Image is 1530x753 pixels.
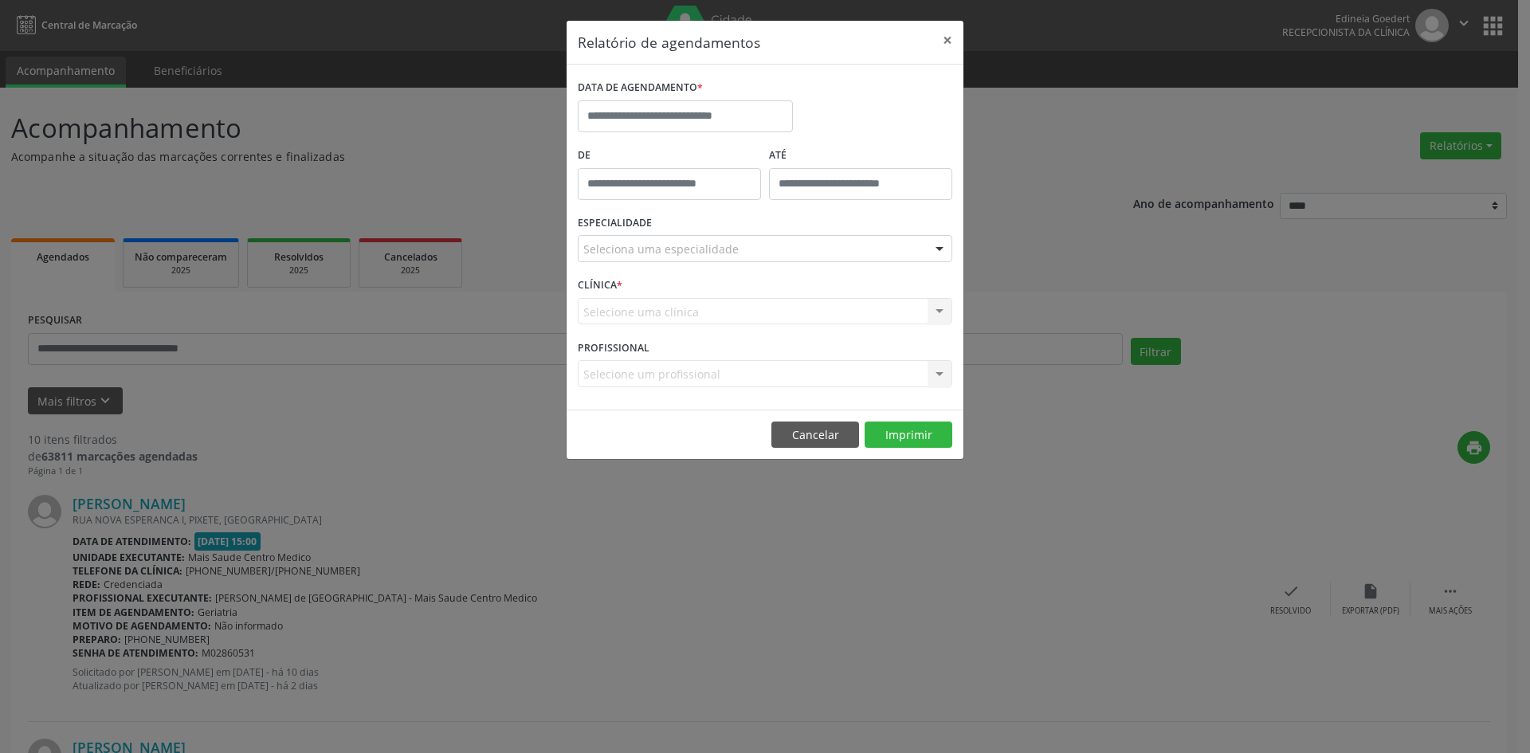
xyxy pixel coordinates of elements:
label: CLÍNICA [578,273,622,298]
button: Imprimir [865,422,952,449]
span: Seleciona uma especialidade [583,241,739,257]
label: De [578,143,761,168]
label: ATÉ [769,143,952,168]
h5: Relatório de agendamentos [578,32,760,53]
label: PROFISSIONAL [578,335,649,360]
label: DATA DE AGENDAMENTO [578,76,703,100]
button: Cancelar [771,422,859,449]
button: Close [932,21,963,60]
label: ESPECIALIDADE [578,211,652,236]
